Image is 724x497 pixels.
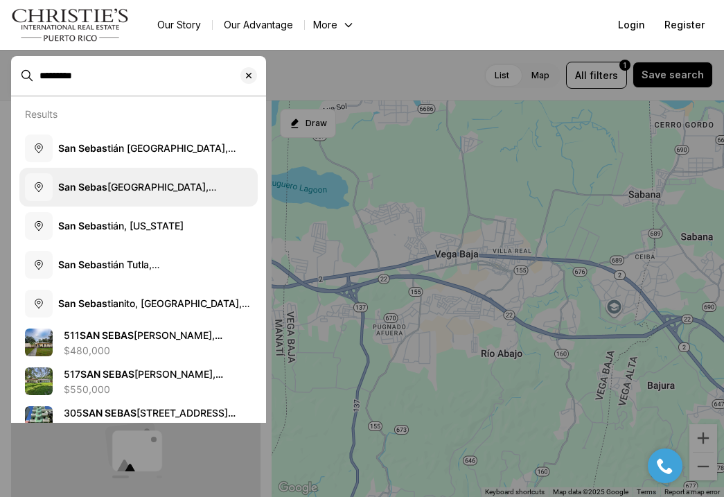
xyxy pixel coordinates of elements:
[19,207,258,245] button: San Sebastián, [US_STATE]
[656,11,713,39] button: Register
[82,407,136,419] b: SAN SEBAS
[146,15,212,35] a: Our Story
[64,329,222,355] span: 511 [PERSON_NAME], [GEOGRAPHIC_DATA]
[19,323,258,362] a: View details: 511 SAN SEBASTIAN PRADO
[58,220,184,232] span: tián, [US_STATE]
[213,15,304,35] a: Our Advantage
[58,297,107,309] b: San Sebas
[305,15,363,35] button: More
[64,384,110,395] p: $550,000
[11,8,130,42] img: logo
[80,368,134,380] b: SAN SEBAS
[64,423,109,434] p: $370,000
[58,181,217,220] span: [GEOGRAPHIC_DATA], [GEOGRAPHIC_DATA], [GEOGRAPHIC_DATA]
[664,19,705,30] span: Register
[58,142,107,154] b: San Sebas
[58,142,236,182] span: tián [GEOGRAPHIC_DATA], [GEOGRAPHIC_DATA], [GEOGRAPHIC_DATA]
[19,245,258,284] button: San Sebastián Tutla, [GEOGRAPHIC_DATA], [GEOGRAPHIC_DATA]
[64,345,110,356] p: $480,000
[19,284,258,323] button: San Sebastianito, [GEOGRAPHIC_DATA], [GEOGRAPHIC_DATA], [GEOGRAPHIC_DATA]
[58,181,107,193] b: San Sebas
[58,259,160,298] span: tián Tutla, [GEOGRAPHIC_DATA], [GEOGRAPHIC_DATA]
[58,220,107,232] b: San Sebas
[19,168,258,207] button: San Sebas[GEOGRAPHIC_DATA], [GEOGRAPHIC_DATA], [GEOGRAPHIC_DATA]
[19,401,258,439] a: View details: 305 SAN SEBASTIAN #1A
[19,129,258,168] button: San Sebastián [GEOGRAPHIC_DATA], [GEOGRAPHIC_DATA], [GEOGRAPHIC_DATA]
[618,19,645,30] span: Login
[58,259,107,270] b: San Sebas
[58,297,250,337] span: tianito, [GEOGRAPHIC_DATA], [GEOGRAPHIC_DATA], [GEOGRAPHIC_DATA]
[64,407,236,433] span: 305 [STREET_ADDRESS][PERSON_NAME]
[240,57,265,94] button: Clear search input
[25,108,58,120] p: Results
[80,329,134,341] b: SAN SEBAS
[610,11,653,39] button: Login
[19,362,258,401] a: View details: 517 SAN SEBASTIAN PRADO
[64,368,223,394] span: 517 [PERSON_NAME], [GEOGRAPHIC_DATA]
